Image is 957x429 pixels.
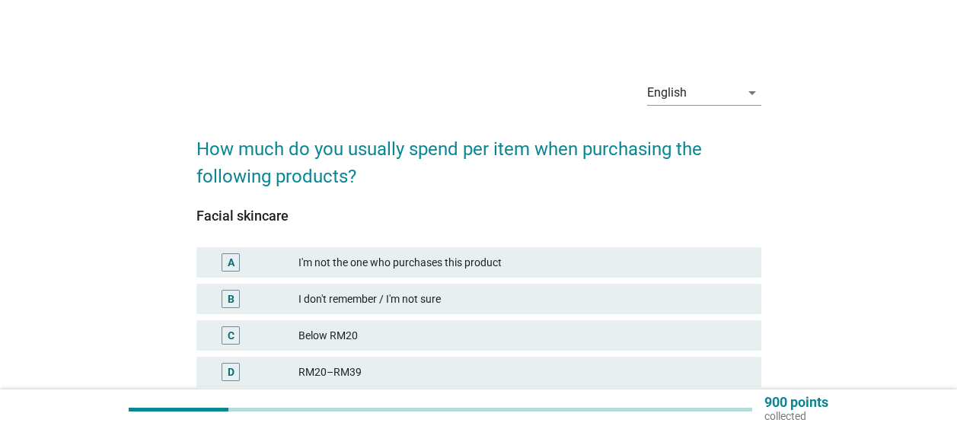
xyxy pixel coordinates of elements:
[228,291,234,307] div: B
[228,255,234,271] div: A
[298,253,749,272] div: I'm not the one who purchases this product
[228,328,234,344] div: C
[196,205,761,226] div: Facial skincare
[298,363,749,381] div: RM20–RM39
[764,396,828,409] p: 900 points
[764,409,828,423] p: collected
[228,364,234,380] div: D
[743,84,761,102] i: arrow_drop_down
[647,86,687,100] div: English
[196,120,761,190] h2: How much do you usually spend per item when purchasing the following products?
[298,326,749,345] div: Below RM20
[298,290,749,308] div: I don't remember / I'm not sure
